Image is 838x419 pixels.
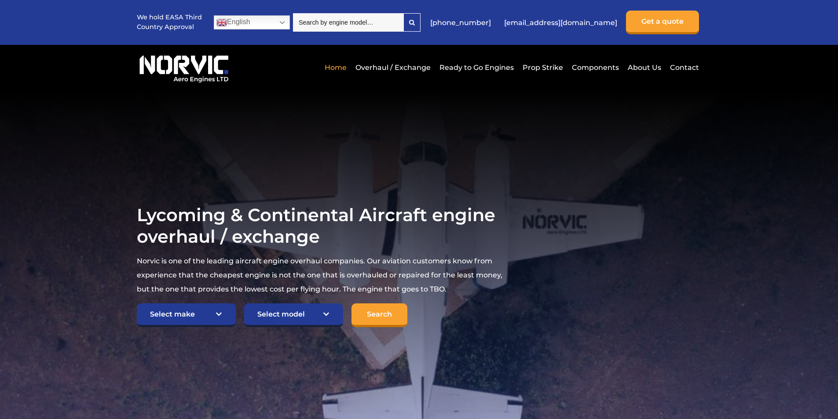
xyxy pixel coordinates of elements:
input: Search [351,303,407,327]
input: Search by engine model… [293,13,403,32]
a: [PHONE_NUMBER] [426,12,495,33]
a: Get a quote [626,11,699,34]
a: English [214,15,290,29]
a: Prop Strike [520,57,565,78]
a: Overhaul / Exchange [353,57,433,78]
p: We hold EASA Third Country Approval [137,13,203,32]
a: Home [322,57,349,78]
a: Ready to Go Engines [437,57,516,78]
a: About Us [626,57,663,78]
img: en [216,17,227,28]
a: Components [570,57,621,78]
p: Norvic is one of the leading aircraft engine overhaul companies. Our aviation customers know from... [137,254,504,296]
h1: Lycoming & Continental Aircraft engine overhaul / exchange [137,204,504,247]
img: Norvic Aero Engines logo [137,51,231,83]
a: [EMAIL_ADDRESS][DOMAIN_NAME] [500,12,622,33]
a: Contact [668,57,699,78]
